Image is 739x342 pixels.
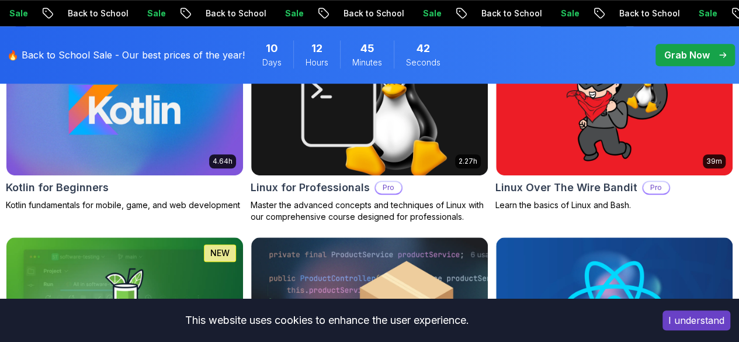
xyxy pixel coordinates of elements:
p: Learn the basics of Linux and Bash. [495,199,733,211]
span: Minutes [352,57,382,68]
p: Pro [643,182,669,194]
span: 10 Days [266,40,278,57]
a: Linux Over The Wire Bandit card39mLinux Over The Wire BanditProLearn the basics of Linux and Bash. [495,42,733,211]
p: Sale [352,8,390,19]
p: Sale [490,8,528,19]
a: Linux for Professionals card2.27hLinux for ProfessionalsProMaster the advanced concepts and techn... [251,42,488,223]
h2: Linux for Professionals [251,179,370,196]
button: Accept cookies [662,310,730,330]
h2: Kotlin for Beginners [6,179,109,196]
img: Linux for Professionals card [251,43,488,175]
p: Grab Now [664,48,710,62]
span: 45 Minutes [360,40,374,57]
p: Pro [376,182,401,194]
a: Kotlin for Beginners card4.64hKotlin for BeginnersKotlin fundamentals for mobile, game, and web d... [6,42,244,211]
p: Sale [214,8,252,19]
span: 12 Hours [311,40,322,57]
p: 4.64h [213,157,233,166]
p: Sale [77,8,114,19]
p: 2.27h [459,157,477,166]
p: Back to School [549,8,628,19]
p: Back to School [273,8,352,19]
p: NEW [210,247,230,259]
div: This website uses cookies to enhance the user experience. [9,308,645,333]
p: Master the advanced concepts and techniques of Linux with our comprehensive course designed for p... [251,199,488,223]
img: Linux Over The Wire Bandit card [496,43,733,175]
p: Kotlin fundamentals for mobile, game, and web development [6,199,244,211]
p: Back to School [411,8,490,19]
span: Hours [306,57,328,68]
img: Kotlin for Beginners card [6,43,243,175]
h2: Linux Over The Wire Bandit [495,179,637,196]
p: Sale [628,8,665,19]
span: Seconds [406,57,440,68]
p: 🔥 Back to School Sale - Our best prices of the year! [7,48,245,62]
span: Days [262,57,282,68]
p: Back to School [135,8,214,19]
span: 42 Seconds [417,40,430,57]
p: 39m [706,157,722,166]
